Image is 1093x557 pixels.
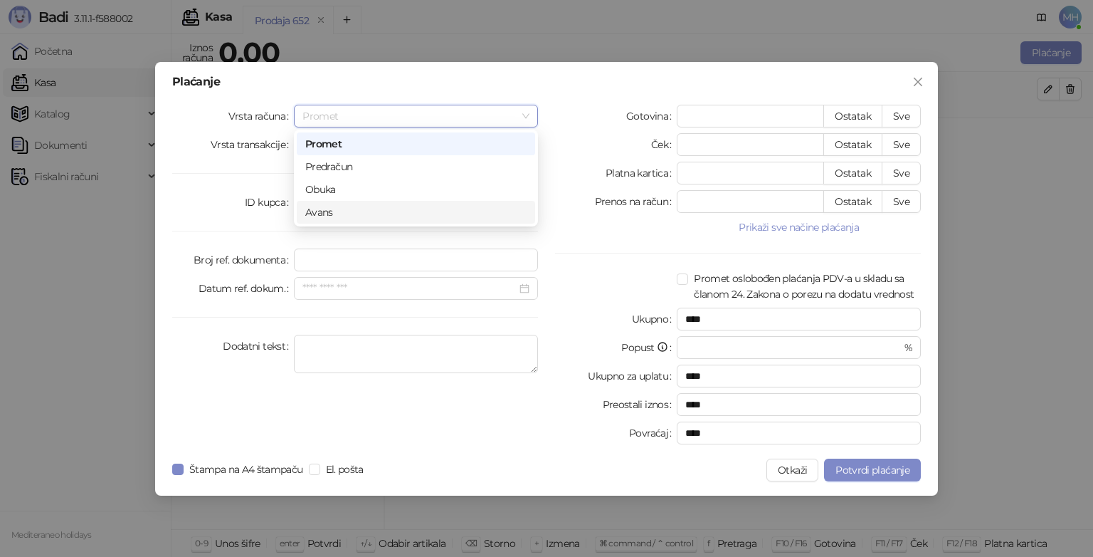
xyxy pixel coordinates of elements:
button: Close [907,71,929,93]
label: Datum ref. dokum. [199,277,295,300]
div: Predračun [305,159,527,175]
div: Obuka [297,178,535,201]
label: Preostali iznos [603,393,677,416]
button: Potvrdi plaćanje [824,459,921,481]
button: Sve [882,190,921,213]
div: Avans [297,201,535,224]
label: Dodatni tekst [223,335,294,358]
label: Ukupno [632,308,677,330]
label: Vrsta transakcije [211,133,295,156]
label: Ček [651,133,677,156]
input: Datum ref. dokum. [302,281,517,296]
button: Sve [882,162,921,184]
span: Štampa na A4 štampaču [184,462,309,477]
button: Ostatak [823,133,882,156]
label: Broj ref. dokumenta [194,249,294,271]
label: Platna kartica [606,162,677,184]
div: Plaćanje [172,76,921,88]
button: Sve [882,105,921,127]
label: Gotovina [626,105,677,127]
div: Obuka [305,182,527,197]
textarea: Dodatni tekst [294,335,538,373]
label: Vrsta računa [228,105,295,127]
span: Potvrdi plaćanje [835,464,909,477]
button: Sve [882,133,921,156]
label: Prenos na račun [595,190,677,213]
span: close [912,76,924,88]
span: El. pošta [320,462,369,477]
div: Avans [305,204,527,220]
div: Promet [297,132,535,155]
span: Promet [302,105,529,127]
button: Ostatak [823,162,882,184]
button: Otkaži [766,459,818,481]
input: Broj ref. dokumenta [294,249,538,271]
span: Promet oslobođen plaćanja PDV-a u skladu sa članom 24. Zakona o porezu na dodatu vrednost [688,271,921,302]
label: ID kupca [245,191,294,214]
div: Promet [305,136,527,152]
label: Popust [621,336,677,359]
label: Ukupno za uplatu [588,365,677,387]
button: Prikaži sve načine plaćanja [677,219,921,236]
button: Ostatak [823,105,882,127]
span: Zatvori [907,76,929,88]
button: Ostatak [823,190,882,213]
label: Povraćaj [629,422,677,444]
div: Predračun [297,155,535,178]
